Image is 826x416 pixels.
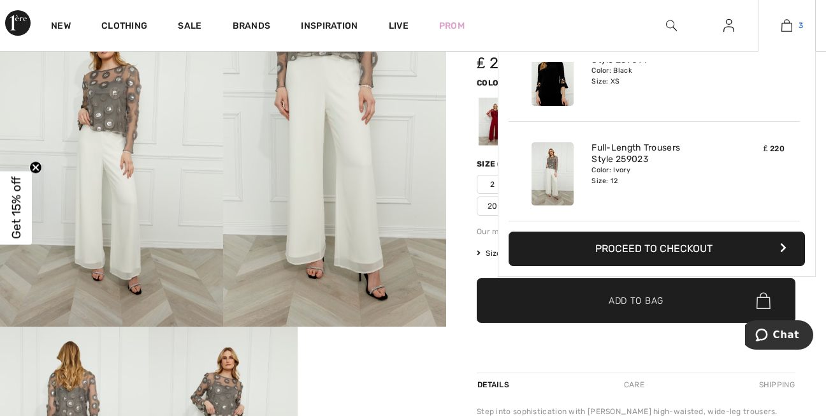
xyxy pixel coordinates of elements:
span: 20 [477,197,509,216]
div: Our model is 5'9"/175 cm and wears a size 6. [477,226,795,237]
span: Size Guide [477,248,525,259]
a: Sign In [713,18,744,34]
span: Add to Bag [609,294,663,308]
a: New [51,20,71,34]
a: Brands [233,20,271,34]
div: Imperial red [479,98,512,145]
iframe: Opens a widget where you can chat to one of our agents [745,320,813,352]
button: Add to Bag [477,278,795,323]
span: Color: [477,78,507,87]
div: Details [477,373,512,396]
img: My Info [723,18,734,33]
img: My Bag [781,18,792,33]
button: Proceed to Checkout [509,232,805,266]
span: Get 15% off [9,177,24,239]
span: ₤ 220 [477,54,518,72]
div: Color: Black Size: XS [591,66,717,86]
a: Full-Length Trousers Style 259023 [591,142,717,165]
a: Live [389,19,409,33]
a: Sale [178,20,201,34]
video: Your browser does not support the video tag. [298,327,446,401]
button: Close teaser [29,161,42,174]
img: search the website [666,18,677,33]
span: Inspiration [301,20,358,34]
img: Bag.svg [757,292,771,309]
a: Prom [439,19,465,33]
div: Shipping [756,373,795,396]
div: Color: Ivory Size: 12 [591,165,717,186]
a: 3 [758,18,815,33]
img: 1ère Avenue [5,10,31,36]
span: 3 [799,20,803,31]
span: ₤ 220 [764,144,785,153]
div: Care [613,373,655,396]
a: Clothing [101,20,147,34]
div: Size ([GEOGRAPHIC_DATA]/[GEOGRAPHIC_DATA]): [477,158,690,170]
img: Chic Bell Sleeve Pullover Style 259014 [532,43,574,106]
span: 2 [477,175,509,194]
img: Full-Length Trousers Style 259023 [532,142,574,205]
